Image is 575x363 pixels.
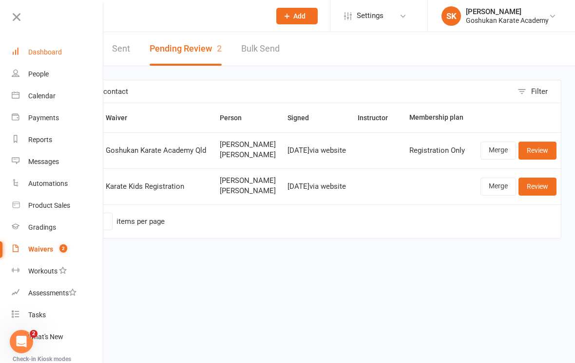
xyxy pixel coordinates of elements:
[30,330,38,338] span: 2
[405,103,472,132] th: Membership plan
[12,107,104,129] a: Payments
[47,80,513,103] input: Search by contact
[12,217,104,238] a: Gradings
[28,48,62,56] div: Dashboard
[358,112,399,124] button: Instructor
[12,238,104,260] a: Waivers 2
[59,244,67,253] span: 2
[287,112,320,124] button: Signed
[106,182,211,191] div: Karate Kids Registration
[357,5,383,27] span: Settings
[287,146,349,155] div: [DATE] via website
[28,289,77,297] div: Assessments
[10,330,33,353] iframe: Intercom live chat
[293,12,306,20] span: Add
[241,32,280,66] a: Bulk Send
[106,112,138,124] button: Waiver
[518,178,556,195] a: Review
[12,85,104,107] a: Calendar
[28,114,59,122] div: Payments
[12,326,104,348] a: What's New
[12,304,104,326] a: Tasks
[220,177,279,185] span: [PERSON_NAME]
[28,245,53,253] div: Waivers
[220,112,252,124] button: Person
[12,63,104,85] a: People
[409,146,468,155] div: Registration Only
[287,182,349,191] div: [DATE] via website
[116,218,165,226] div: items per page
[287,114,320,122] span: Signed
[358,114,399,122] span: Instructor
[12,41,104,63] a: Dashboard
[28,267,57,275] div: Workouts
[12,195,104,217] a: Product Sales
[52,213,165,230] div: Show
[531,86,548,97] div: Filter
[28,180,68,187] div: Automations
[220,187,279,195] span: [PERSON_NAME]
[28,201,70,209] div: Product Sales
[220,114,252,122] span: Person
[28,92,56,100] div: Calendar
[58,9,264,23] input: Search...
[12,260,104,282] a: Workouts
[217,43,222,54] span: 2
[12,282,104,304] a: Assessments
[466,7,549,16] div: [PERSON_NAME]
[466,16,549,25] div: Goshukan Karate Academy
[220,151,279,159] span: [PERSON_NAME]
[28,311,46,319] div: Tasks
[150,32,222,66] button: Pending Review2
[220,141,279,149] span: [PERSON_NAME]
[513,80,561,103] button: Filter
[480,142,516,159] a: Merge
[518,142,556,159] a: Review
[276,8,318,24] button: Add
[28,333,63,341] div: What's New
[12,151,104,173] a: Messages
[28,70,49,78] div: People
[12,173,104,195] a: Automations
[112,32,130,66] a: Sent
[28,223,56,231] div: Gradings
[480,178,516,195] a: Merge
[28,158,59,165] div: Messages
[441,6,461,26] div: SK
[106,146,211,155] div: Goshukan Karate Academy Qld
[28,136,52,144] div: Reports
[12,129,104,151] a: Reports
[106,114,138,122] span: Waiver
